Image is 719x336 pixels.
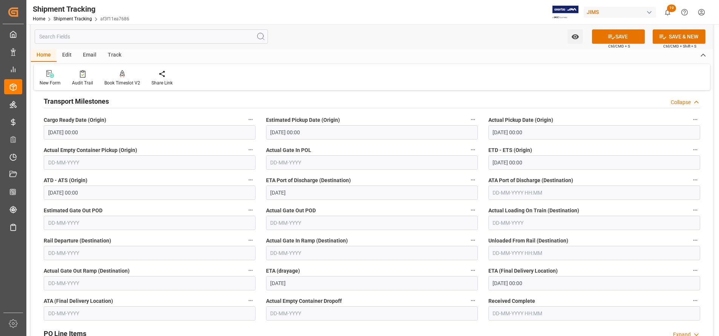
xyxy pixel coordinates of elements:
input: DD-MM-YYYY [266,216,478,230]
button: ETA Port of Discharge (Destination) [468,175,478,185]
span: ETA Port of Discharge (Destination) [266,176,351,184]
span: Estimated Gate Out POD [44,207,102,215]
a: Home [33,16,45,21]
input: DD-MM-YYYY [266,155,478,170]
input: DD-MM-YYYY [44,306,255,321]
button: Received Complete [690,296,700,305]
span: Received Complete [488,297,535,305]
div: Book Timeslot V2 [104,80,140,86]
span: Rail Departure (Destination) [44,237,111,245]
button: Estimated Pickup Date (Origin) [468,115,478,124]
span: ATA (Final Delivery Location) [44,297,113,305]
button: Actual Empty Container Pickup (Origin) [246,145,255,155]
input: DD-MM-YYYY HH:MM [488,186,700,200]
button: Actual Gate In Ramp (Destination) [468,235,478,245]
button: Rail Departure (Destination) [246,235,255,245]
button: Actual Pickup Date (Origin) [690,115,700,124]
button: ETD - ETS (Origin) [690,145,700,155]
input: DD-MM-YYYY HH:MM [266,125,478,140]
input: DD-MM-YYYY HH:MM [488,155,700,170]
input: DD-MM-YYYY HH:MM [488,306,700,321]
button: Cargo Ready Date (Origin) [246,115,255,124]
input: DD-MM-YYYY [266,246,478,260]
div: Email [77,49,102,62]
input: DD-MM-YYYY [488,216,700,230]
span: Actual Empty Container Dropoff [266,297,342,305]
span: Unloaded From Rail (Destination) [488,237,568,245]
button: Actual Empty Container Dropoff [468,296,478,305]
span: Cargo Ready Date (Origin) [44,116,106,124]
span: ETD - ETS (Origin) [488,146,532,154]
span: ETA (drayage) [266,267,300,275]
button: Help Center [676,4,693,21]
a: Shipment Tracking [54,16,92,21]
input: DD-MM-YYYY HH:MM [44,125,255,140]
div: New Form [40,80,61,86]
input: DD-MM-YYYY [266,276,478,290]
button: SAVE & NEW [653,29,705,44]
span: 19 [667,5,676,12]
button: ATA Port of Discharge (Destination) [690,175,700,185]
div: Track [102,49,127,62]
input: DD-MM-YYYY [44,246,255,260]
span: Actual Empty Container Pickup (Origin) [44,146,137,154]
span: ETA (Final Delivery Location) [488,267,558,275]
input: DD-MM-YYYY HH:MM [488,276,700,290]
span: ATA Port of Discharge (Destination) [488,176,573,184]
button: Actual Loading On Train (Destination) [690,205,700,215]
button: ETA (drayage) [468,265,478,275]
div: Edit [57,49,77,62]
input: DD-MM-YYYY HH:MM [44,186,255,200]
input: Search Fields [35,29,268,44]
span: Actual Gate In POL [266,146,311,154]
button: open menu [568,29,583,44]
span: Ctrl/CMD + Shift + S [663,43,696,49]
span: Estimated Pickup Date (Origin) [266,116,340,124]
span: Actual Loading On Train (Destination) [488,207,579,215]
input: DD-MM-YYYY [44,155,255,170]
input: DD-MM-YYYY [44,216,255,230]
button: Estimated Gate Out POD [246,205,255,215]
button: show 19 new notifications [659,4,676,21]
div: Audit Trail [72,80,93,86]
input: DD-MM-YYYY [266,186,478,200]
input: DD-MM-YYYY [44,276,255,290]
span: Actual Gate In Ramp (Destination) [266,237,348,245]
button: ATD - ATS (Origin) [246,175,255,185]
button: JIMS [584,5,659,19]
input: DD-MM-YYYY HH:MM [488,246,700,260]
img: Exertis%20JAM%20-%20Email%20Logo.jpg_1722504956.jpg [552,6,578,19]
button: ATA (Final Delivery Location) [246,296,255,305]
button: Actual Gate Out POD [468,205,478,215]
button: Unloaded From Rail (Destination) [690,235,700,245]
span: Ctrl/CMD + S [608,43,630,49]
button: ETA (Final Delivery Location) [690,265,700,275]
span: Actual Gate Out POD [266,207,316,215]
button: Actual Gate Out Ramp (Destination) [246,265,255,275]
input: DD-MM-YYYY HH:MM [488,125,700,140]
div: Home [31,49,57,62]
button: SAVE [592,29,645,44]
div: JIMS [584,7,656,18]
div: Shipment Tracking [33,3,129,15]
button: Actual Gate In POL [468,145,478,155]
div: Share Link [151,80,173,86]
span: Actual Pickup Date (Origin) [488,116,553,124]
h2: Transport Milestones [44,96,109,106]
span: ATD - ATS (Origin) [44,176,87,184]
span: Actual Gate Out Ramp (Destination) [44,267,130,275]
input: DD-MM-YYYY [266,306,478,321]
div: Collapse [671,98,691,106]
